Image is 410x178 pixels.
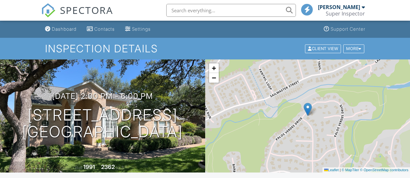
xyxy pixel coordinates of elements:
[132,26,151,32] div: Settings
[116,165,125,170] span: sq. ft.
[41,3,55,17] img: The Best Home Inspection Software - Spectora
[209,73,219,83] a: Zoom out
[360,168,408,172] a: © OpenStreetMap contributors
[22,107,183,141] h1: [STREET_ADDRESS] [GEOGRAPHIC_DATA]
[123,23,153,35] a: Settings
[52,92,153,100] h3: [DATE] 2:00 pm - 6:00 pm
[342,168,359,172] a: © MapTiler
[331,26,365,32] div: Support Center
[166,4,296,17] input: Search everything...
[304,46,343,51] a: Client View
[83,163,95,170] div: 1991
[324,168,339,172] a: Leaflet
[321,23,368,35] a: Support Center
[84,23,117,35] a: Contacts
[41,9,113,22] a: SPECTORA
[212,74,216,82] span: −
[212,64,216,72] span: +
[304,103,312,116] img: Marker
[343,44,364,53] div: More
[75,165,82,170] span: Built
[101,163,115,170] div: 2362
[45,43,365,54] h1: Inspection Details
[305,44,341,53] div: Client View
[60,3,113,17] span: SPECTORA
[318,4,360,10] div: [PERSON_NAME]
[52,26,76,32] div: Dashboard
[326,10,365,17] div: Super Inspector
[42,23,79,35] a: Dashboard
[94,26,115,32] div: Contacts
[209,63,219,73] a: Zoom in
